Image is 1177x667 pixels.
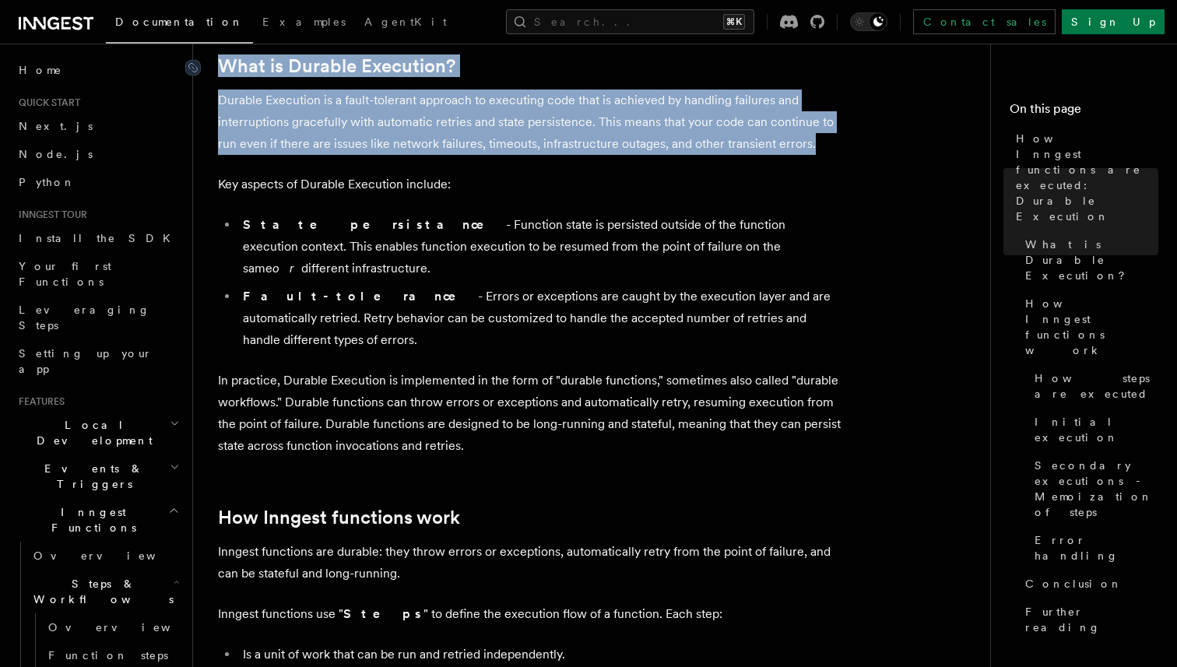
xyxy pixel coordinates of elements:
a: Documentation [106,5,253,44]
span: Inngest tour [12,209,87,221]
a: How Inngest functions work [1019,290,1158,364]
a: Overview [42,613,183,641]
a: Sign Up [1062,9,1165,34]
button: Toggle dark mode [850,12,887,31]
a: Python [12,168,183,196]
a: AgentKit [355,5,456,42]
button: Events & Triggers [12,455,183,498]
button: Steps & Workflows [27,570,183,613]
a: Install the SDK [12,224,183,252]
span: Inngest Functions [12,504,168,535]
button: Inngest Functions [12,498,183,542]
span: Secondary executions - Memoization of steps [1035,458,1158,520]
span: Your first Functions [19,260,111,288]
a: Overview [27,542,183,570]
span: Further reading [1025,604,1158,635]
p: Inngest functions use " " to define the execution flow of a function. Each step: [218,603,841,625]
span: Quick start [12,97,80,109]
span: Home [19,62,62,78]
strong: State persistance [243,217,506,232]
span: Setting up your app [19,347,153,375]
span: Install the SDK [19,232,180,244]
span: Examples [262,16,346,28]
a: Initial execution [1028,408,1158,451]
h4: On this page [1010,100,1158,125]
span: Overview [33,549,194,562]
p: Key aspects of Durable Execution include: [218,174,841,195]
a: What is Durable Execution? [1019,230,1158,290]
strong: Fault-tolerance [243,289,478,304]
strong: Steps [343,606,423,621]
a: What is Durable Execution? [218,55,455,77]
li: Is a unit of work that can be run and retried independently. [238,644,841,665]
span: How steps are executed [1035,370,1158,402]
p: Durable Execution is a fault-tolerant approach to executing code that is achieved by handling fai... [218,90,841,155]
a: Leveraging Steps [12,296,183,339]
a: Contact sales [913,9,1056,34]
a: Conclusion [1019,570,1158,598]
span: Node.js [19,148,93,160]
button: Local Development [12,411,183,455]
span: Events & Triggers [12,461,170,492]
a: Node.js [12,140,183,168]
span: What is Durable Execution? [1025,237,1158,283]
a: Next.js [12,112,183,140]
span: Overview [48,621,209,634]
span: Local Development [12,417,170,448]
span: Leveraging Steps [19,304,150,332]
span: Function steps [48,649,168,662]
a: Your first Functions [12,252,183,296]
span: Documentation [115,16,244,28]
a: How Inngest functions work [218,507,460,528]
span: Conclusion [1025,576,1123,592]
a: Setting up your app [12,339,183,383]
a: Secondary executions - Memoization of steps [1028,451,1158,526]
kbd: ⌘K [723,14,745,30]
p: Inngest functions are durable: they throw errors or exceptions, automatically retry from the poin... [218,541,841,585]
span: How Inngest functions are executed: Durable Execution [1016,131,1158,224]
a: Further reading [1019,598,1158,641]
span: Next.js [19,120,93,132]
li: - Function state is persisted outside of the function execution context. This enables function ex... [238,214,841,279]
a: Error handling [1028,526,1158,570]
a: Home [12,56,183,84]
button: Search...⌘K [506,9,754,34]
p: In practice, Durable Execution is implemented in the form of "durable functions," sometimes also ... [218,370,841,457]
span: Python [19,176,76,188]
span: Error handling [1035,532,1158,563]
a: Examples [253,5,355,42]
em: or [272,261,301,276]
span: Features [12,395,65,408]
span: Steps & Workflows [27,576,174,607]
a: How steps are executed [1028,364,1158,408]
li: - Errors or exceptions are caught by the execution layer and are automatically retried. Retry beh... [238,286,841,351]
a: How Inngest functions are executed: Durable Execution [1010,125,1158,230]
span: Initial execution [1035,414,1158,445]
span: How Inngest functions work [1025,296,1158,358]
span: AgentKit [364,16,447,28]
